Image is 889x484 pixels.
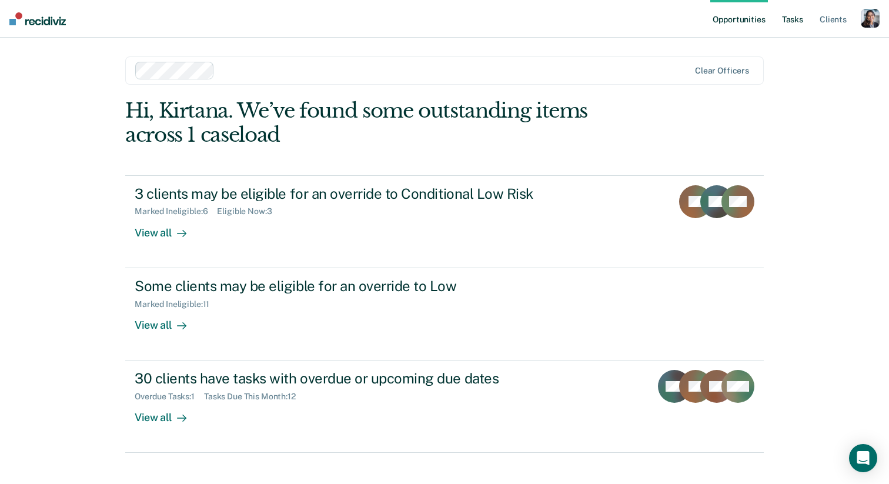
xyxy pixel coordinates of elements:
div: Tasks Due This Month : 12 [204,392,305,402]
div: View all [135,309,200,332]
div: Overdue Tasks : 1 [135,392,204,402]
img: Recidiviz [9,12,66,25]
a: 30 clients have tasks with overdue or upcoming due datesOverdue Tasks:1Tasks Due This Month:12Vie... [125,361,764,453]
div: Eligible Now : 3 [217,206,281,216]
div: 30 clients have tasks with overdue or upcoming due dates [135,370,547,387]
div: 3 clients may be eligible for an override to Conditional Low Risk [135,185,547,202]
div: Open Intercom Messenger [849,444,877,472]
div: Clear officers [695,66,749,76]
div: View all [135,216,200,239]
a: Some clients may be eligible for an override to LowMarked Ineligible:11View all [125,268,764,361]
div: Hi, Kirtana. We’ve found some outstanding items across 1 caseload [125,99,636,147]
div: Marked Ineligible : 6 [135,206,217,216]
div: View all [135,402,200,425]
div: Marked Ineligible : 11 [135,299,219,309]
div: Some clients may be eligible for an override to Low [135,278,547,295]
a: 3 clients may be eligible for an override to Conditional Low RiskMarked Ineligible:6Eligible Now:... [125,175,764,268]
